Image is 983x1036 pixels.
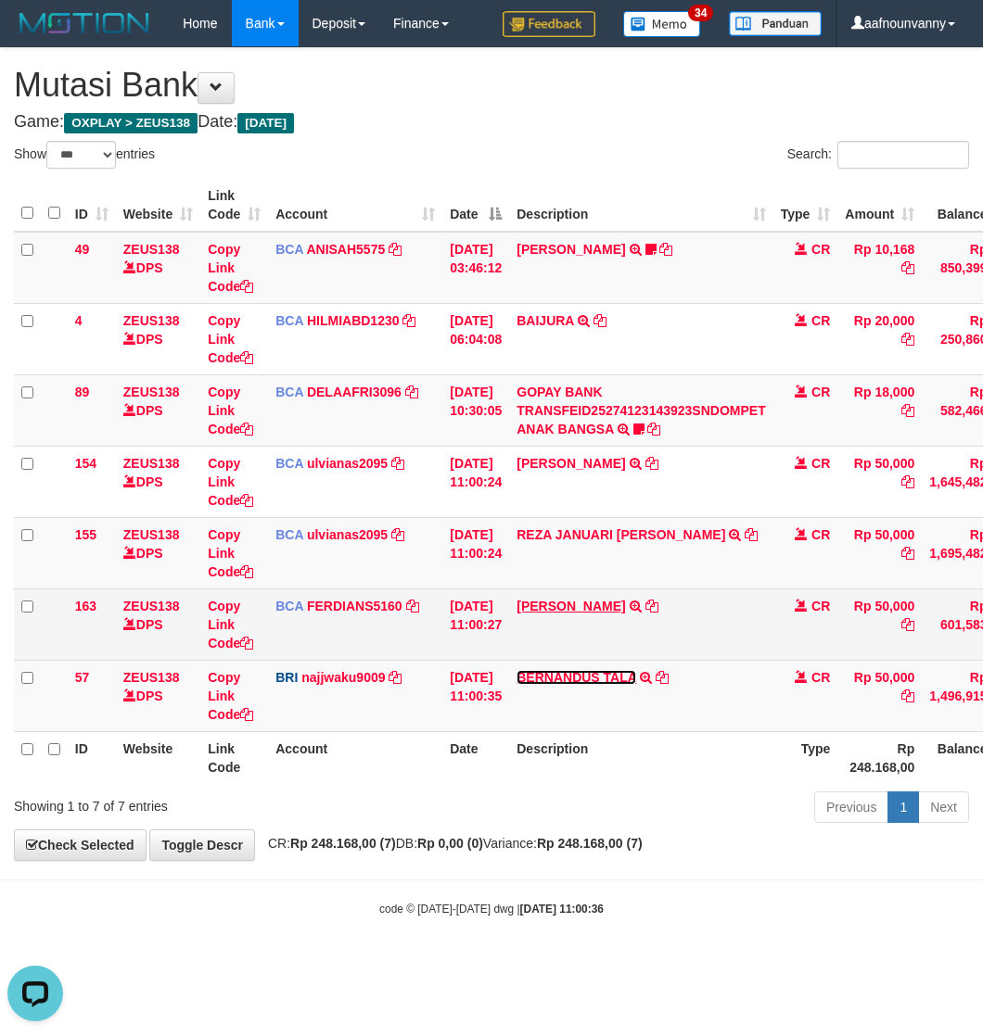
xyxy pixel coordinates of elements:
[290,836,396,851] strong: Rp 248.168,00 (7)
[68,179,116,232] th: ID: activate to sort column ascending
[901,332,914,347] a: Copy Rp 20,000 to clipboard
[46,141,116,169] select: Showentries
[379,903,604,916] small: code © [DATE]-[DATE] dwg |
[442,588,509,660] td: [DATE] 11:00:27
[391,456,404,471] a: Copy ulvianas2095 to clipboard
[208,385,253,436] a: Copy Link Code
[656,670,669,685] a: Copy BERNANDUS TALA to clipboard
[645,456,658,471] a: Copy FERI SETIAWAN to clipboard
[306,242,385,257] a: ANISAH5575
[811,456,830,471] span: CR
[268,731,442,784] th: Account
[442,179,509,232] th: Date: activate to sort column descending
[7,7,63,63] button: Open LiveChat chat widget
[503,11,595,37] img: Feedback.jpg
[811,670,830,685] span: CR
[75,242,90,257] span: 49
[887,791,919,823] a: 1
[200,731,268,784] th: Link Code
[647,422,660,436] a: Copy GOPAY BANK TRANSFEID25274123143923SNDOMPET ANAK BANGSA to clipboard
[811,385,830,399] span: CR
[901,403,914,418] a: Copy Rp 18,000 to clipboard
[837,374,922,446] td: Rp 18,000
[275,456,303,471] span: BCA
[307,456,388,471] a: ulvianas2095
[64,113,198,133] span: OXPLAY > ZEUS138
[645,599,658,613] a: Copy RAMA PUTRA WICAKSO to clipboard
[901,689,914,703] a: Copy Rp 50,000 to clipboard
[208,313,253,365] a: Copy Link Code
[259,836,643,851] span: CR: DB: Variance:
[517,456,625,471] a: [PERSON_NAME]
[901,474,914,489] a: Copy Rp 50,000 to clipboard
[837,179,922,232] th: Amount: activate to sort column ascending
[442,660,509,731] td: [DATE] 11:00:35
[307,385,402,399] a: DELAAFRI3096
[149,829,255,861] a: Toggle Descr
[123,670,180,685] a: ZEUS138
[811,242,830,257] span: CR
[517,670,636,685] a: BERNANDUS TALA
[14,9,155,37] img: MOTION_logo.png
[200,179,268,232] th: Link Code: activate to sort column ascending
[75,670,90,685] span: 57
[116,303,200,374] td: DPS
[901,617,914,632] a: Copy Rp 50,000 to clipboard
[405,385,418,399] a: Copy DELAAFRI3096 to clipboard
[14,790,396,815] div: Showing 1 to 7 of 7 entries
[391,527,404,542] a: Copy ulvianas2095 to clipboard
[208,599,253,651] a: Copy Link Code
[787,141,969,169] label: Search:
[811,313,830,328] span: CR
[520,903,604,916] strong: [DATE] 11:00:36
[811,527,830,542] span: CR
[307,527,388,542] a: ulvianas2095
[123,456,180,471] a: ZEUS138
[417,836,483,851] strong: Rp 0,00 (0)
[517,313,574,328] a: BAIJURA
[268,179,442,232] th: Account: activate to sort column ascending
[116,374,200,446] td: DPS
[442,374,509,446] td: [DATE] 10:30:05
[729,11,822,36] img: panduan.png
[14,829,147,861] a: Check Selected
[517,527,725,542] a: REZA JANUARI [PERSON_NAME]
[837,517,922,588] td: Rp 50,000
[837,303,922,374] td: Rp 20,000
[116,446,200,517] td: DPS
[123,385,180,399] a: ZEUS138
[837,660,922,731] td: Rp 50,000
[509,179,772,232] th: Description: activate to sort column ascending
[517,599,625,613] a: [PERSON_NAME]
[14,67,969,104] h1: Mutasi Bank
[389,242,402,257] a: Copy ANISAH5575 to clipboard
[208,670,253,722] a: Copy Link Code
[623,11,701,37] img: Button%20Memo.svg
[116,588,200,660] td: DPS
[837,141,969,169] input: Search:
[814,791,888,823] a: Previous
[402,313,415,328] a: Copy HILMIABD1230 to clipboard
[14,141,155,169] label: Show entries
[275,670,298,685] span: BRI
[307,313,400,328] a: HILMIABD1230
[14,113,969,132] h4: Game: Date:
[75,599,96,613] span: 163
[688,5,713,21] span: 34
[208,456,253,508] a: Copy Link Code
[837,731,922,784] th: Rp 248.168,00
[116,660,200,731] td: DPS
[116,232,200,304] td: DPS
[901,260,914,275] a: Copy Rp 10,168 to clipboard
[442,232,509,304] td: [DATE] 03:46:12
[659,242,672,257] a: Copy INA PAUJANAH to clipboard
[123,242,180,257] a: ZEUS138
[442,303,509,374] td: [DATE] 06:04:08
[116,179,200,232] th: Website: activate to sort column ascending
[68,731,116,784] th: ID
[237,113,294,133] span: [DATE]
[773,179,838,232] th: Type: activate to sort column ascending
[517,385,765,436] a: GOPAY BANK TRANSFEID25274123143923SNDOMPET ANAK BANGSA
[75,313,83,328] span: 4
[275,527,303,542] span: BCA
